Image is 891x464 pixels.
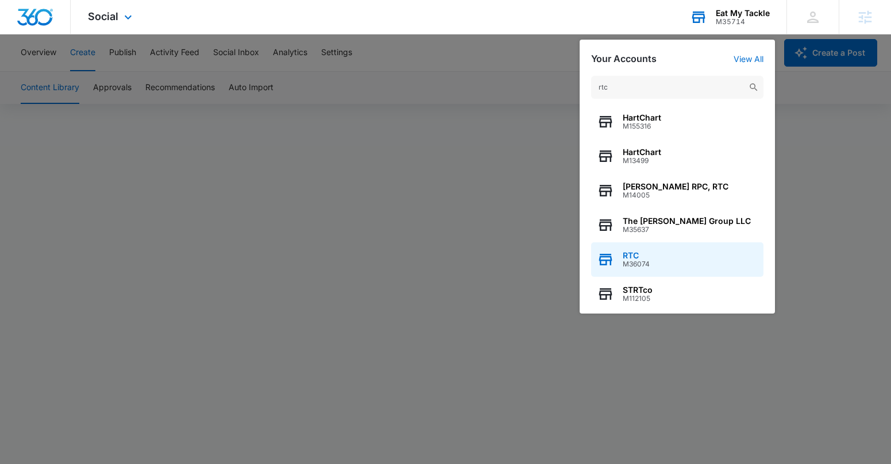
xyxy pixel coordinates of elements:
[591,53,657,64] h2: Your Accounts
[623,148,661,157] span: HartChart
[623,113,661,122] span: HartChart
[591,277,763,311] button: STRTcoM112105
[623,251,650,260] span: RTC
[734,54,763,64] a: View All
[623,157,661,165] span: M13499
[623,285,653,295] span: STRTco
[623,182,728,191] span: [PERSON_NAME] RPC, RTC
[716,9,770,18] div: account name
[623,216,751,226] span: The [PERSON_NAME] Group LLC
[623,295,653,303] span: M112105
[591,139,763,173] button: HartChartM13499
[623,191,728,199] span: M14005
[623,226,751,234] span: M35637
[623,122,661,130] span: M155316
[716,18,770,26] div: account id
[591,173,763,208] button: [PERSON_NAME] RPC, RTCM14005
[88,10,118,22] span: Social
[591,76,763,99] input: Search Accounts
[591,208,763,242] button: The [PERSON_NAME] Group LLCM35637
[591,105,763,139] button: HartChartM155316
[591,242,763,277] button: RTCM36074
[623,260,650,268] span: M36074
